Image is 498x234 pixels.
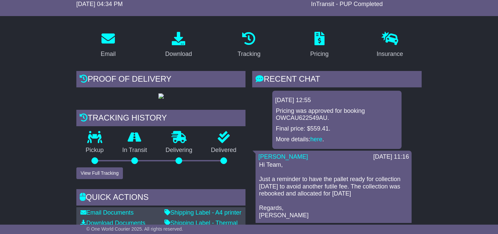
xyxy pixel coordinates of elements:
[306,29,333,61] a: Pricing
[76,1,123,7] span: [DATE] 04:34 PM
[276,125,398,133] p: Final price: $559.41.
[310,136,323,143] a: here
[76,167,123,179] button: View Full Tracking
[96,29,120,61] a: Email
[76,110,246,128] div: Tracking history
[276,136,398,143] p: More details: .
[86,226,183,232] span: © One World Courier 2025. All rights reserved.
[165,50,192,59] div: Download
[258,153,308,160] a: [PERSON_NAME]
[202,147,245,154] p: Delivered
[372,29,407,61] a: Insurance
[113,147,156,154] p: In Transit
[310,50,329,59] div: Pricing
[80,220,145,226] a: Download Documents
[237,50,260,59] div: Tracking
[233,29,265,61] a: Tracking
[76,71,246,89] div: Proof of Delivery
[158,93,164,99] img: GetPodImage
[164,209,241,216] a: Shipping Label - A4 printer
[259,161,408,219] p: Hi Team, Just a reminder to have the pallet ready for collection [DATE] to avoid another futile f...
[252,71,422,89] div: RECENT CHAT
[76,189,246,207] div: Quick Actions
[161,29,196,61] a: Download
[80,209,134,216] a: Email Documents
[164,220,238,234] a: Shipping Label - Thermal printer
[311,1,383,7] span: InTransit - PUP Completed
[276,107,398,122] p: Pricing was approved for booking OWCAU622549AU.
[76,147,113,154] p: Pickup
[275,97,399,104] div: [DATE] 12:55
[373,153,409,161] div: [DATE] 11:16
[156,147,202,154] p: Delivering
[100,50,116,59] div: Email
[376,50,403,59] div: Insurance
